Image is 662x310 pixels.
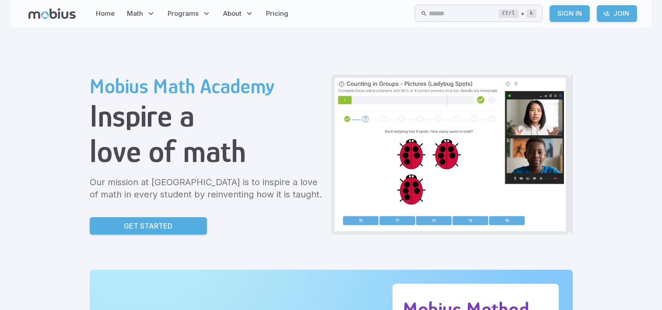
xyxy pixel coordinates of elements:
[168,9,199,18] span: Programs
[526,9,536,18] kbd: k
[90,74,324,98] h2: Mobius Math Academy
[499,8,536,19] div: +
[335,78,566,231] img: Grade 2 Class
[90,134,324,169] h1: love of math
[127,9,143,18] span: Math
[550,5,590,22] a: Sign In
[499,9,518,18] kbd: Ctrl
[90,176,324,201] p: Our mission at [GEOGRAPHIC_DATA] is to inspire a love of math in every student by reinventing how...
[263,4,291,24] a: Pricing
[90,98,324,134] h1: Inspire a
[223,9,242,18] span: About
[124,221,172,231] p: Get Started
[597,5,637,22] a: Join
[93,4,117,24] a: Home
[90,217,207,235] a: Get Started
